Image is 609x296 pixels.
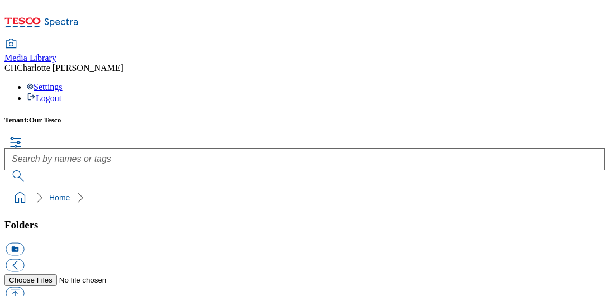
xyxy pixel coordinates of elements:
[49,193,70,202] a: Home
[4,116,605,125] h5: Tenant:
[4,63,17,73] span: CH
[17,63,123,73] span: Charlotte [PERSON_NAME]
[4,53,56,63] span: Media Library
[11,189,29,207] a: home
[4,219,605,231] h3: Folders
[27,93,61,103] a: Logout
[4,148,605,170] input: Search by names or tags
[4,40,56,63] a: Media Library
[27,82,63,92] a: Settings
[29,116,61,124] span: Our Tesco
[4,187,605,208] nav: breadcrumb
